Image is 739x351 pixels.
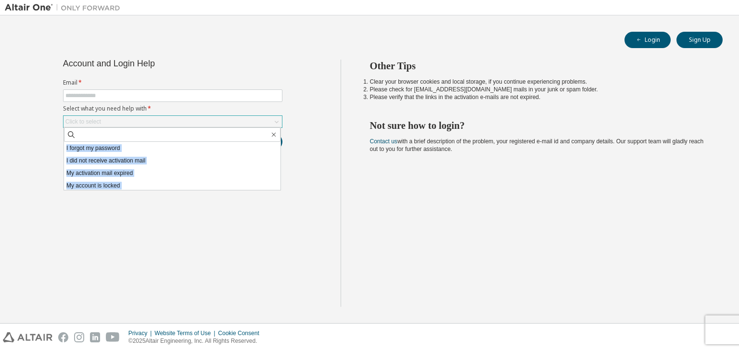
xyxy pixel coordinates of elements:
[63,79,282,87] label: Email
[370,138,704,152] span: with a brief description of the problem, your registered e-mail id and company details. Our suppo...
[218,329,265,337] div: Cookie Consent
[64,116,282,127] div: Click to select
[5,3,125,13] img: Altair One
[676,32,723,48] button: Sign Up
[370,138,397,145] a: Contact us
[63,105,282,113] label: Select what you need help with
[58,332,68,342] img: facebook.svg
[624,32,671,48] button: Login
[370,119,706,132] h2: Not sure how to login?
[128,337,265,345] p: © 2025 Altair Engineering, Inc. All Rights Reserved.
[154,329,218,337] div: Website Terms of Use
[128,329,154,337] div: Privacy
[370,93,706,101] li: Please verify that the links in the activation e-mails are not expired.
[64,142,280,154] li: I forgot my password
[65,118,101,125] div: Click to select
[370,78,706,86] li: Clear your browser cookies and local storage, if you continue experiencing problems.
[3,332,52,342] img: altair_logo.svg
[106,332,120,342] img: youtube.svg
[90,332,100,342] img: linkedin.svg
[370,86,706,93] li: Please check for [EMAIL_ADDRESS][DOMAIN_NAME] mails in your junk or spam folder.
[63,60,239,67] div: Account and Login Help
[370,60,706,72] h2: Other Tips
[74,332,84,342] img: instagram.svg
